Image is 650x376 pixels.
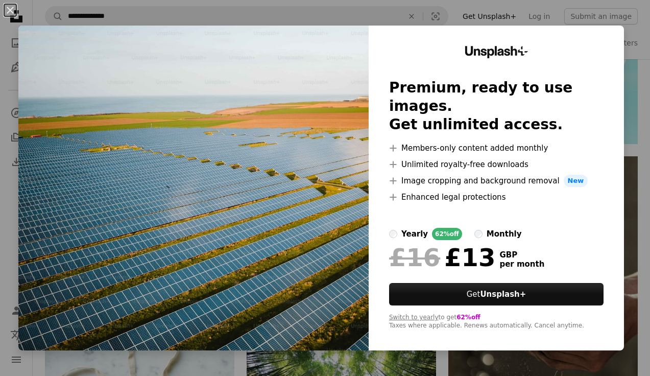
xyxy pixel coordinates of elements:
[389,314,604,330] div: to get Taxes where applicable. Renews automatically. Cancel anytime.
[389,191,604,203] li: Enhanced legal protections
[389,314,439,322] button: Switch to yearly
[389,158,604,171] li: Unlimited royalty-free downloads
[401,228,428,240] div: yearly
[389,79,604,134] h2: Premium, ready to use images. Get unlimited access.
[487,228,522,240] div: monthly
[564,175,588,187] span: New
[389,175,604,187] li: Image cropping and background removal
[499,260,544,269] span: per month
[456,314,480,321] span: 62% off
[499,250,544,260] span: GBP
[432,228,462,240] div: 62% off
[389,283,604,306] button: GetUnsplash+
[389,244,495,271] div: £13
[389,230,397,238] input: yearly62%off
[389,142,604,154] li: Members-only content added monthly
[474,230,483,238] input: monthly
[480,290,526,299] strong: Unsplash+
[389,244,440,271] span: £16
